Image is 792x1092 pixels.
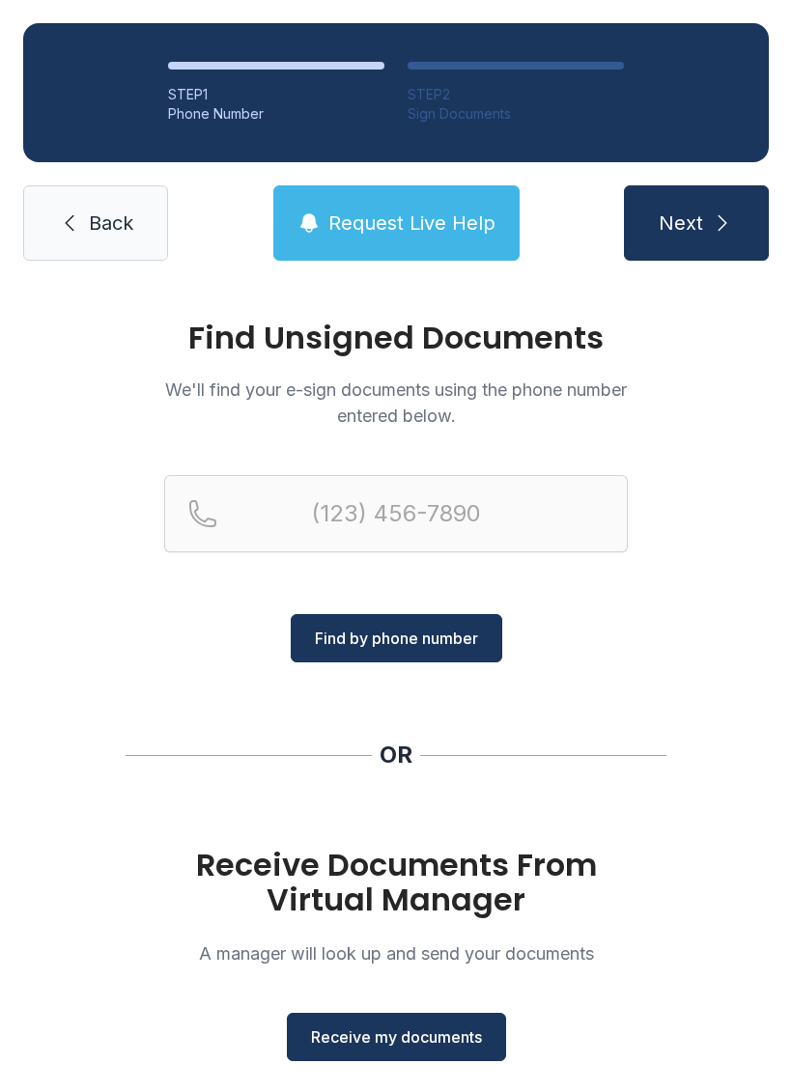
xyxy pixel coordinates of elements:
[168,85,384,104] div: STEP 1
[315,627,478,650] span: Find by phone number
[168,104,384,124] div: Phone Number
[164,475,628,552] input: Reservation phone number
[164,848,628,917] h1: Receive Documents From Virtual Manager
[89,210,133,237] span: Back
[380,740,412,770] div: OR
[659,210,703,237] span: Next
[408,85,624,104] div: STEP 2
[164,940,628,966] p: A manager will look up and send your documents
[311,1025,482,1049] span: Receive my documents
[328,210,495,237] span: Request Live Help
[164,377,628,429] p: We'll find your e-sign documents using the phone number entered below.
[408,104,624,124] div: Sign Documents
[164,322,628,353] h1: Find Unsigned Documents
